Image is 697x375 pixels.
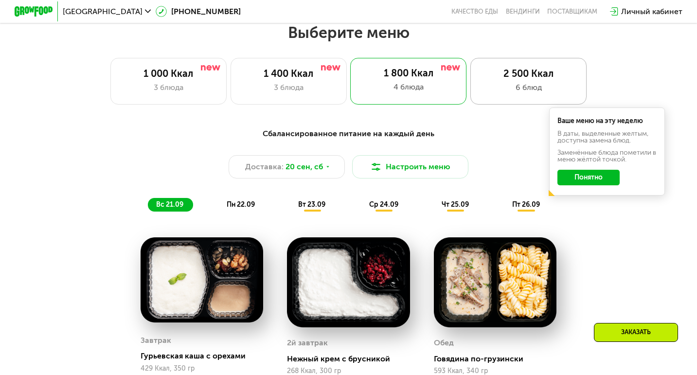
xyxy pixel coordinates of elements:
[287,367,410,375] div: 268 Ккал, 300 гр
[557,170,620,185] button: Понятно
[287,354,417,364] div: Нежный крем с брусникой
[352,155,468,179] button: Настроить меню
[141,351,271,361] div: Гурьевская каша с орехами
[360,81,457,93] div: 4 блюда
[121,68,216,80] div: 1 000 Ккал
[31,23,666,42] h2: Выберите меню
[62,128,635,140] div: Сбалансированное питание на каждый день
[121,82,216,93] div: 3 блюда
[434,354,564,364] div: Говядина по-грузински
[141,333,171,348] div: Завтрак
[286,161,323,173] span: 20 сен, сб
[156,200,183,209] span: вс 21.09
[621,6,682,18] div: Личный кабинет
[141,365,263,373] div: 429 Ккал, 350 гр
[156,6,241,18] a: [PHONE_NUMBER]
[241,68,337,80] div: 1 400 Ккал
[298,200,325,209] span: вт 23.09
[557,149,656,163] div: Заменённые блюда пометили в меню жёлтой точкой.
[557,118,656,125] div: Ваше меню на эту неделю
[547,8,597,16] div: поставщикам
[481,68,576,80] div: 2 500 Ккал
[442,200,469,209] span: чт 25.09
[434,336,454,350] div: Обед
[360,68,457,79] div: 1 800 Ккал
[594,323,678,342] div: Заказать
[506,8,540,16] a: Вендинги
[557,130,656,144] div: В даты, выделенные желтым, доступна замена блюд.
[227,200,255,209] span: пн 22.09
[434,367,556,375] div: 593 Ккал, 340 гр
[481,82,576,93] div: 6 блюд
[451,8,498,16] a: Качество еды
[63,8,143,16] span: [GEOGRAPHIC_DATA]
[512,200,540,209] span: пт 26.09
[369,200,398,209] span: ср 24.09
[287,336,328,350] div: 2й завтрак
[241,82,337,93] div: 3 блюда
[245,161,284,173] span: Доставка:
